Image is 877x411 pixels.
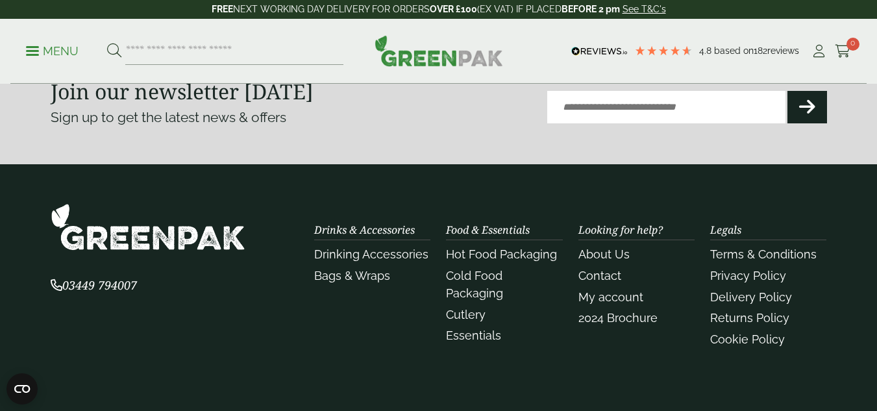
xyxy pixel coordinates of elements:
strong: OVER £100 [430,4,477,14]
i: My Account [811,45,827,58]
img: REVIEWS.io [571,47,628,56]
strong: BEFORE 2 pm [562,4,620,14]
img: GreenPak Supplies [51,203,245,251]
a: 0 [835,42,851,61]
span: 03449 794007 [51,277,137,293]
strong: FREE [212,4,233,14]
span: 4.8 [699,45,714,56]
img: GreenPak Supplies [375,35,503,66]
span: 0 [846,38,859,51]
a: 03449 794007 [51,280,137,292]
i: Cart [835,45,851,58]
a: Bags & Wraps [314,269,390,282]
a: Privacy Policy [710,269,786,282]
span: reviews [767,45,799,56]
a: Delivery Policy [710,290,792,304]
a: Terms & Conditions [710,247,817,261]
a: My account [578,290,643,304]
a: Returns Policy [710,311,789,325]
a: Cutlery [446,308,486,321]
p: Menu [26,44,79,59]
a: Menu [26,44,79,56]
p: Sign up to get the latest news & offers [51,107,400,128]
a: Cold Food Packaging [446,269,503,300]
a: Hot Food Packaging [446,247,557,261]
span: Based on [714,45,754,56]
a: Drinking Accessories [314,247,428,261]
div: 4.79 Stars [634,45,693,56]
a: Essentials [446,329,501,342]
a: See T&C's [623,4,666,14]
a: About Us [578,247,630,261]
a: Cookie Policy [710,332,785,346]
a: 2024 Brochure [578,311,658,325]
button: Open CMP widget [6,373,38,405]
a: Contact [578,269,621,282]
strong: Join our newsletter [DATE] [51,77,314,105]
span: 182 [754,45,767,56]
